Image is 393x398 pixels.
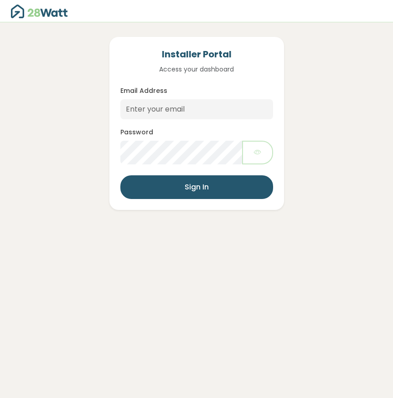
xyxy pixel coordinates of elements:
button: Sign In [120,175,273,199]
label: Password [120,128,153,137]
input: Enter your email [120,99,273,119]
img: 28Watt [11,5,75,18]
label: Email Address [120,86,167,96]
h4: Installer Portal [120,48,273,61]
p: Access your dashboard [120,64,273,74]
